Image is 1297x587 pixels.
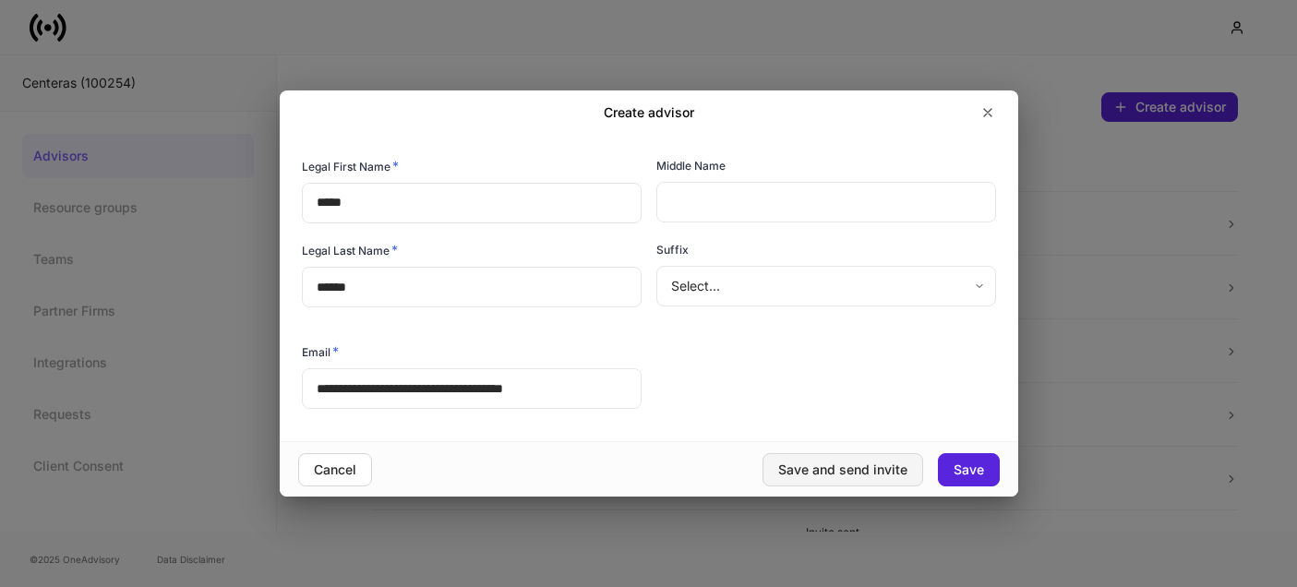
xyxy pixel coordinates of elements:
div: Save and send invite [778,463,907,476]
h6: Email [302,342,339,361]
h6: Middle Name [656,157,726,174]
div: Cancel [314,463,356,476]
div: Save [954,463,984,476]
h6: Legal Last Name [302,241,398,259]
h6: Legal First Name [302,157,399,175]
button: Save [938,453,1000,486]
div: Select... [656,266,995,306]
button: Save and send invite [763,453,923,486]
button: Cancel [298,453,372,486]
h2: Create advisor [604,103,694,122]
h6: Suffix [656,241,689,258]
